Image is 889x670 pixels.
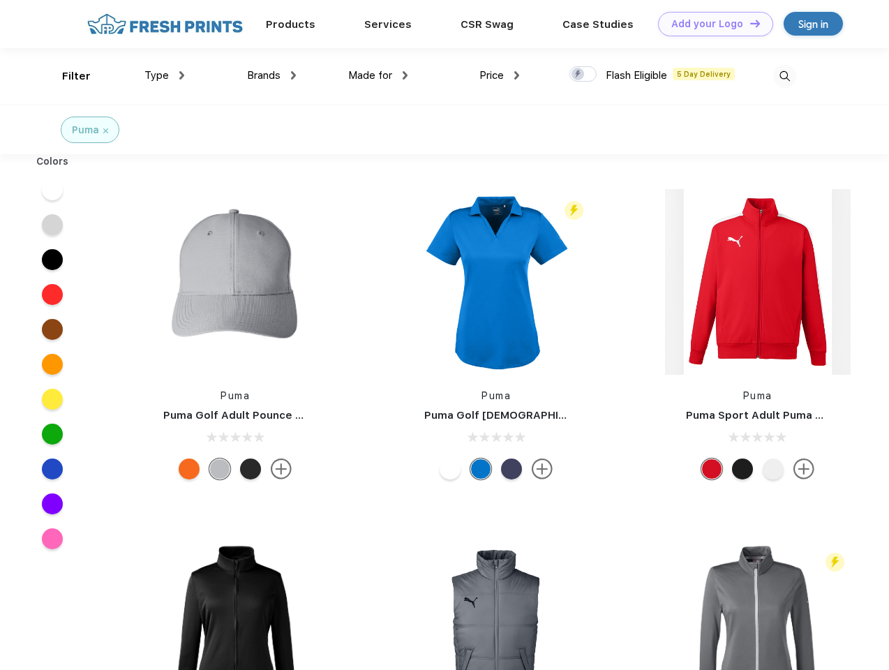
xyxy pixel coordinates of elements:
[266,18,315,31] a: Products
[732,459,753,479] div: Puma Black
[424,409,683,422] a: Puma Golf [DEMOGRAPHIC_DATA]' Icon Golf Polo
[348,69,392,82] span: Made for
[179,459,200,479] div: Vibrant Orange
[461,18,514,31] a: CSR Swag
[470,459,491,479] div: Lapis Blue
[179,71,184,80] img: dropdown.png
[743,390,772,401] a: Puma
[514,71,519,80] img: dropdown.png
[532,459,553,479] img: more.svg
[481,390,511,401] a: Puma
[403,71,408,80] img: dropdown.png
[825,553,844,572] img: flash_active_toggle.svg
[26,154,80,169] div: Colors
[403,189,589,375] img: func=resize&h=266
[291,71,296,80] img: dropdown.png
[221,390,250,401] a: Puma
[763,459,784,479] div: White and Quiet Shade
[701,459,722,479] div: High Risk Red
[103,128,108,133] img: filter_cancel.svg
[62,68,91,84] div: Filter
[750,20,760,27] img: DT
[671,18,743,30] div: Add your Logo
[83,12,247,36] img: fo%20logo%202.webp
[271,459,292,479] img: more.svg
[144,69,169,82] span: Type
[784,12,843,36] a: Sign in
[440,459,461,479] div: Bright White
[247,69,281,82] span: Brands
[142,189,328,375] img: func=resize&h=266
[673,68,735,80] span: 5 Day Delivery
[240,459,261,479] div: Puma Black
[793,459,814,479] img: more.svg
[209,459,230,479] div: Quarry
[798,16,828,32] div: Sign in
[163,409,377,422] a: Puma Golf Adult Pounce Adjustable Cap
[773,65,796,88] img: desktop_search.svg
[364,18,412,31] a: Services
[606,69,667,82] span: Flash Eligible
[665,189,851,375] img: func=resize&h=266
[72,123,99,137] div: Puma
[565,201,583,220] img: flash_active_toggle.svg
[479,69,504,82] span: Price
[501,459,522,479] div: Peacoat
